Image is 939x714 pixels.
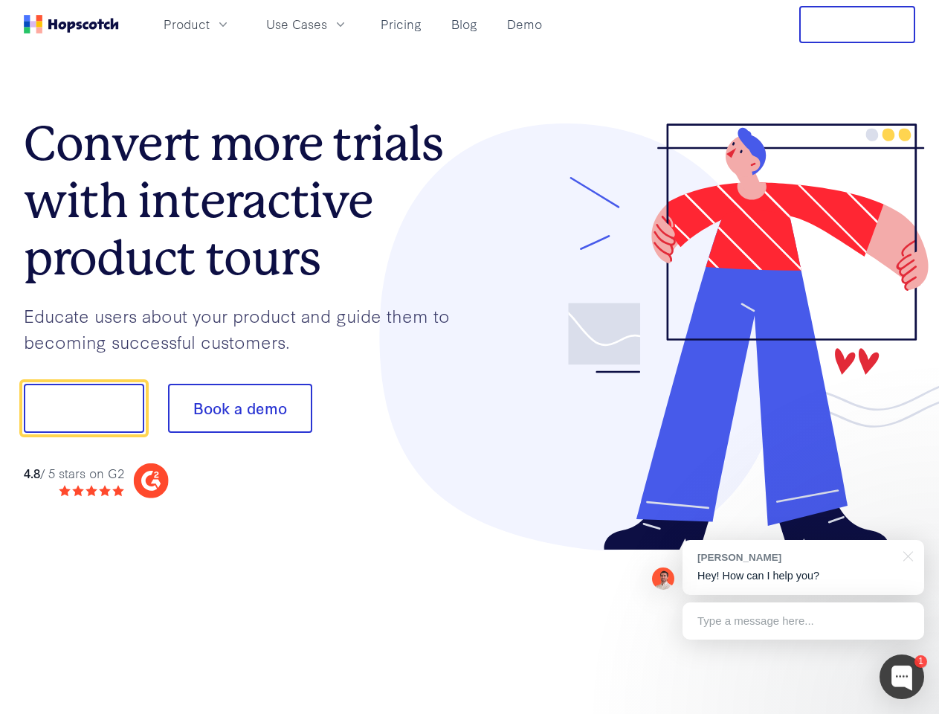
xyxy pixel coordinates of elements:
div: 1 [914,655,927,668]
div: Type a message here... [683,602,924,640]
a: Demo [501,12,548,36]
p: Educate users about your product and guide them to becoming successful customers. [24,303,470,354]
button: Show me! [24,384,144,433]
button: Use Cases [257,12,357,36]
button: Product [155,12,239,36]
a: Blog [445,12,483,36]
p: Hey! How can I help you? [697,568,909,584]
h1: Convert more trials with interactive product tours [24,115,470,286]
div: / 5 stars on G2 [24,464,124,483]
a: Home [24,15,119,33]
span: Product [164,15,210,33]
a: Pricing [375,12,427,36]
button: Book a demo [168,384,312,433]
div: [PERSON_NAME] [697,550,894,565]
strong: 4.8 [24,464,40,481]
button: Free Trial [799,6,915,43]
img: Mark Spera [652,567,674,590]
span: Use Cases [266,15,327,33]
